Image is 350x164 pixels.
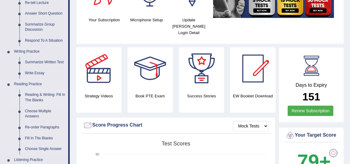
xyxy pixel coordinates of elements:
div: Score Progress Chart [83,121,268,130]
a: Choose Multiple Answers [22,106,68,122]
h4: EW Booklet Download [230,93,275,99]
a: Reading & Writing: Fill In The Blanks [22,89,68,106]
h4: Book PTE Exam [128,93,173,99]
h4: Days to Expiry [285,82,337,88]
div: Your Target Score [285,131,337,140]
h4: Update [PERSON_NAME] Login Detail [171,17,207,36]
a: Writing Practice [11,46,68,57]
tspan: Test scores [162,141,190,147]
h4: Microphone Setup [128,17,165,23]
b: 151 [302,91,320,103]
a: Re-order Paragraphs [22,122,68,133]
a: Renew Subscription [288,106,334,116]
a: Reading Practice [11,79,68,90]
a: Summarize Group Discussion [22,19,68,35]
a: Respond To A Situation [22,35,68,46]
h4: Success Stories [179,93,224,99]
h4: Your Subscription [86,17,122,23]
a: Summarize Written Text [22,57,68,68]
a: Fill In The Blanks [22,133,68,144]
h4: Strategy Videos [76,93,121,99]
a: Write Essay [22,68,68,79]
text: 90 [96,152,99,156]
a: Answer Short Question [22,8,68,19]
a: Choose Single Answer [22,144,68,155]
